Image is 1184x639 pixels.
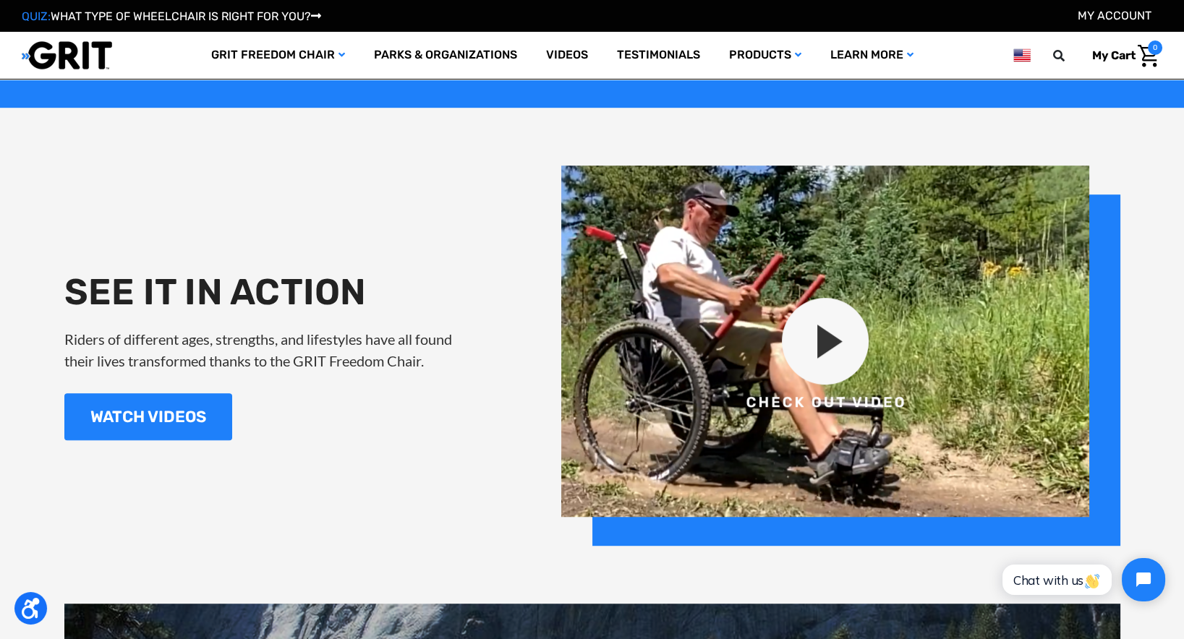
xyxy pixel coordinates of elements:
img: group-120-2x.png [561,166,1120,546]
span: 0 [1148,40,1162,55]
a: Cart with 0 items [1081,40,1162,71]
img: GRIT All-Terrain Wheelchair and Mobility Equipment [22,40,112,70]
span: My Cart [1092,48,1136,62]
iframe: Tidio Chat [987,546,1177,614]
a: WATCH VIDEOS [64,393,232,440]
a: Testimonials [602,32,715,79]
a: Products [715,32,816,79]
img: Cart [1138,45,1159,67]
a: Videos [532,32,602,79]
a: Account [1078,9,1151,22]
a: GRIT Freedom Chair [197,32,359,79]
img: us.png [1013,46,1031,64]
a: Learn More [816,32,928,79]
a: Parks & Organizations [359,32,532,79]
h2: SEE IT IN ACTION [64,270,469,314]
a: QUIZ:WHAT TYPE OF WHEELCHAIR IS RIGHT FOR YOU? [22,9,321,23]
p: Riders of different ages, strengths, and lifestyles have all found their lives transformed thanks... [64,328,469,372]
input: Search [1060,40,1081,71]
span: Phone Number [242,59,320,73]
span: QUIZ: [22,9,51,23]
